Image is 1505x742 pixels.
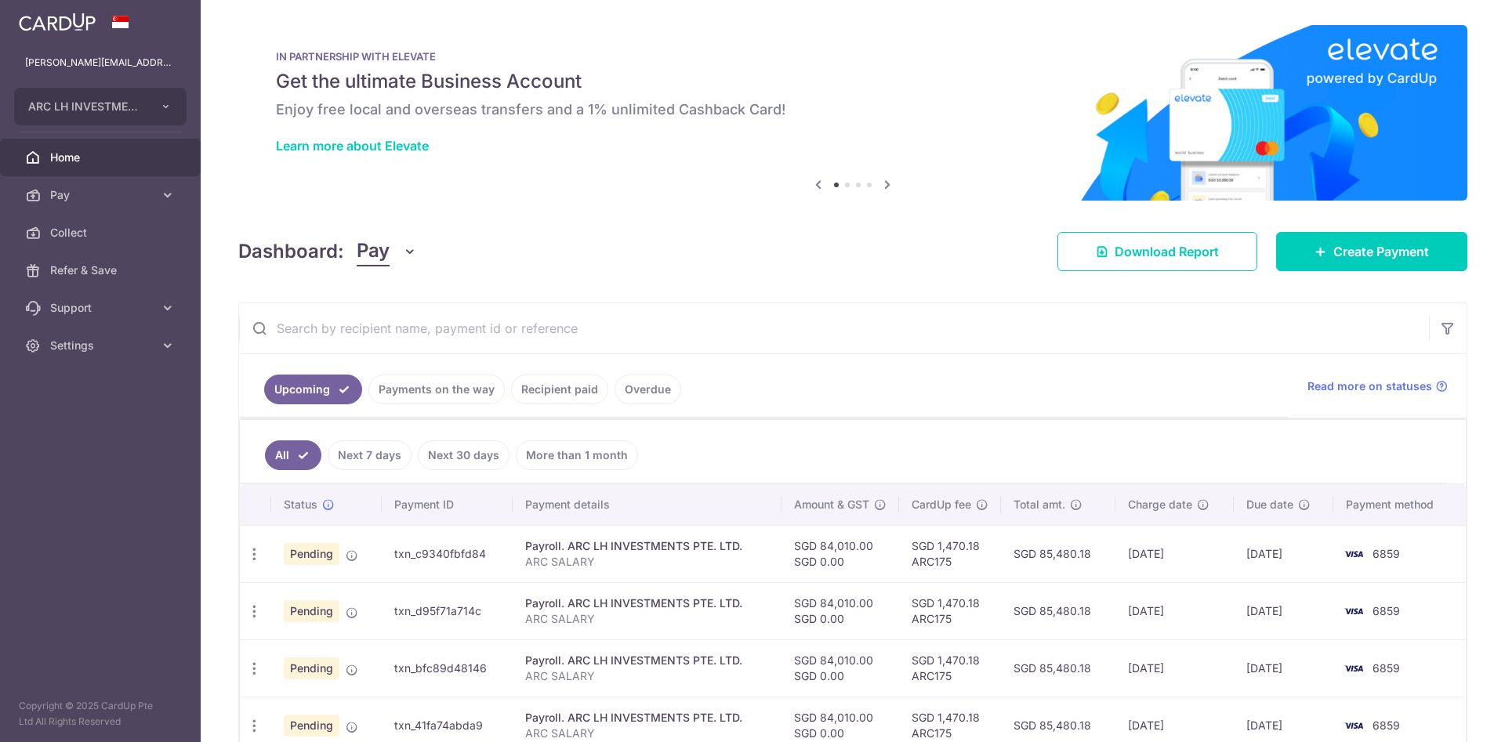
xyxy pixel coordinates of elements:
td: txn_bfc89d48146 [382,639,513,697]
button: Pay [357,237,417,266]
td: SGD 85,480.18 [1001,582,1115,639]
img: Bank Card [1338,716,1369,735]
p: ARC SALARY [525,611,770,627]
h4: Dashboard: [238,237,344,266]
td: [DATE] [1234,582,1333,639]
a: Payments on the way [368,375,505,404]
td: [DATE] [1115,639,1234,697]
td: [DATE] [1234,639,1333,697]
td: SGD 84,010.00 SGD 0.00 [782,525,899,582]
span: 6859 [1373,604,1400,617]
span: Download Report [1115,242,1219,261]
a: Read more on statuses [1307,378,1448,394]
img: CardUp [19,13,96,31]
span: Amount & GST [794,497,869,512]
input: Search by recipient name, payment id or reference [239,303,1429,353]
p: ARC SALARY [525,554,770,570]
a: Learn more about Elevate [276,138,429,154]
p: ARC SALARY [525,726,770,741]
td: [DATE] [1115,582,1234,639]
th: Payment method [1333,484,1466,525]
span: CardUp fee [912,497,971,512]
p: [PERSON_NAME][EMAIL_ADDRESS][DOMAIN_NAME] [25,55,176,71]
td: SGD 1,470.18 ARC175 [899,582,1001,639]
div: Payroll. ARC LH INVESTMENTS PTE. LTD. [525,710,770,726]
span: Read more on statuses [1307,378,1432,394]
span: Pending [284,543,339,565]
span: Pending [284,715,339,737]
span: 6859 [1373,547,1400,560]
td: [DATE] [1115,525,1234,582]
a: Create Payment [1276,232,1467,271]
span: Pending [284,657,339,679]
img: Bank Card [1338,659,1369,678]
button: ARC LH INVESTMENTS PTE. LTD. [14,88,187,125]
td: txn_c9340fbfd84 [382,525,513,582]
td: [DATE] [1234,525,1333,582]
span: Create Payment [1333,242,1429,261]
h6: Enjoy free local and overseas transfers and a 1% unlimited Cashback Card! [276,100,1430,119]
img: Renovation banner [238,25,1467,201]
th: Payment ID [382,484,513,525]
td: SGD 85,480.18 [1001,525,1115,582]
span: Refer & Save [50,262,154,278]
a: Next 7 days [328,440,412,470]
a: Download Report [1057,232,1257,271]
p: ARC SALARY [525,668,770,684]
a: All [265,440,321,470]
span: Home [50,150,154,165]
span: Pay [50,187,154,203]
td: SGD 84,010.00 SGD 0.00 [782,582,899,639]
span: Settings [50,338,154,353]
span: Collect [50,225,154,241]
a: More than 1 month [516,440,638,470]
span: Status [284,497,317,512]
span: Charge date [1128,497,1192,512]
th: Payment details [513,484,782,525]
span: 6859 [1373,661,1400,675]
span: 6859 [1373,718,1400,732]
a: Recipient paid [511,375,608,404]
td: SGD 1,470.18 ARC175 [899,525,1001,582]
img: Bank Card [1338,545,1369,563]
td: SGD 85,480.18 [1001,639,1115,697]
div: Payroll. ARC LH INVESTMENTS PTE. LTD. [525,538,770,554]
div: Payroll. ARC LH INVESTMENTS PTE. LTD. [525,595,770,611]
span: Pending [284,600,339,622]
a: Overdue [615,375,681,404]
span: ARC LH INVESTMENTS PTE. LTD. [28,99,144,114]
span: Total amt. [1014,497,1065,512]
span: Pay [357,237,390,266]
td: SGD 1,470.18 ARC175 [899,639,1001,697]
div: Payroll. ARC LH INVESTMENTS PTE. LTD. [525,653,770,668]
img: Bank Card [1338,602,1369,621]
a: Upcoming [264,375,362,404]
h5: Get the ultimate Business Account [276,69,1430,94]
a: Next 30 days [418,440,510,470]
td: SGD 84,010.00 SGD 0.00 [782,639,899,697]
span: Support [50,300,154,316]
p: IN PARTNERSHIP WITH ELEVATE [276,50,1430,63]
td: txn_d95f71a714c [382,582,513,639]
span: Due date [1246,497,1293,512]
